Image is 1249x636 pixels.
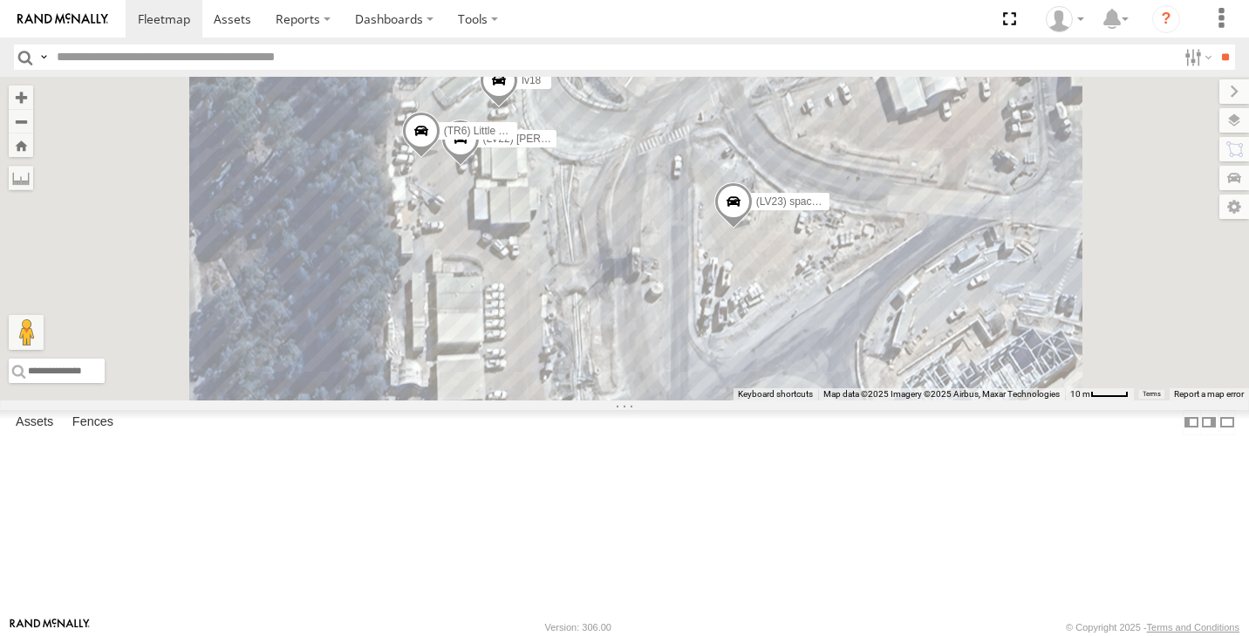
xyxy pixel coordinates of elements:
label: Map Settings [1219,195,1249,219]
button: Drag Pegman onto the map to open Street View [9,315,44,350]
button: Zoom Home [9,133,33,157]
a: Terms (opens in new tab) [1143,391,1161,398]
span: (TR6) Little Tipper [444,125,528,137]
label: Dock Summary Table to the Right [1200,410,1218,435]
div: Version: 306.00 [545,622,611,633]
button: Zoom out [9,109,33,133]
a: Report a map error [1174,389,1244,399]
label: Hide Summary Table [1218,410,1236,435]
div: © Copyright 2025 - [1066,622,1239,633]
label: Search Filter Options [1177,44,1215,70]
span: Map data ©2025 Imagery ©2025 Airbus, Maxar Technologies [823,389,1060,399]
i: ? [1152,5,1180,33]
label: Fences [64,410,122,434]
span: (LV22) [PERSON_NAME] [483,133,603,145]
button: Map scale: 10 m per 40 pixels [1065,388,1134,400]
button: Zoom in [9,85,33,109]
span: (LV23) space cab triton [756,195,863,208]
div: Cody Roberts [1040,6,1090,32]
span: 10 m [1070,389,1090,399]
label: Assets [7,410,62,434]
label: Dock Summary Table to the Left [1183,410,1200,435]
a: Visit our Website [10,619,90,636]
button: Keyboard shortcuts [738,388,813,400]
a: Terms and Conditions [1147,622,1239,633]
label: Measure [9,166,33,190]
img: rand-logo.svg [17,13,108,25]
span: lv18 [522,73,541,85]
label: Search Query [37,44,51,70]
